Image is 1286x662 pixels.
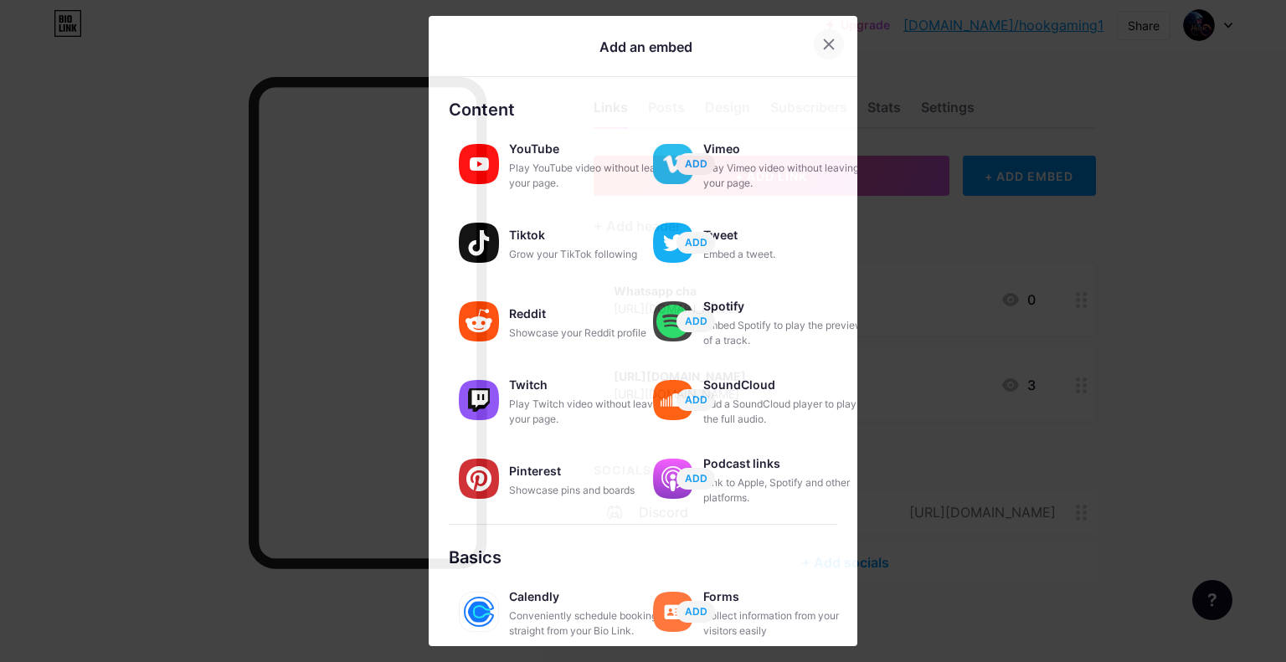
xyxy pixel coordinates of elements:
[703,223,871,247] div: Tweet
[509,161,676,191] div: Play YouTube video without leaving your page.
[676,601,715,623] button: ADD
[449,97,837,122] div: Content
[703,161,871,191] div: Play Vimeo video without leaving your page.
[509,373,676,397] div: Twitch
[676,232,715,254] button: ADD
[599,37,692,57] div: Add an embed
[459,592,499,632] img: calendly
[653,459,693,499] img: podcastlinks
[653,144,693,184] img: vimeo
[703,318,871,348] div: Embed Spotify to play the preview of a track.
[509,137,676,161] div: YouTube
[703,295,871,318] div: Spotify
[509,302,676,326] div: Reddit
[509,247,676,262] div: Grow your TikTok following
[509,397,676,427] div: Play Twitch video without leaving your page.
[509,608,676,639] div: Conveniently schedule bookings straight from your Bio Link.
[653,301,693,341] img: spotify
[509,483,676,498] div: Showcase pins and boards
[509,585,676,608] div: Calendly
[685,314,707,328] span: ADD
[449,545,837,570] div: Basics
[459,144,499,184] img: youtube
[685,157,707,171] span: ADD
[676,153,715,175] button: ADD
[509,223,676,247] div: Tiktok
[509,326,676,341] div: Showcase your Reddit profile
[703,397,871,427] div: Add a SoundCloud player to play the full audio.
[685,235,707,249] span: ADD
[459,223,499,263] img: tiktok
[703,452,871,475] div: Podcast links
[676,389,715,411] button: ADD
[703,373,871,397] div: SoundCloud
[459,459,499,499] img: pinterest
[703,247,871,262] div: Embed a tweet.
[459,301,499,341] img: reddit
[703,585,871,608] div: Forms
[703,608,871,639] div: Collect information from your visitors easily
[685,393,707,407] span: ADD
[685,604,707,618] span: ADD
[653,223,693,263] img: twitter
[676,310,715,332] button: ADD
[703,137,871,161] div: Vimeo
[685,471,707,485] span: ADD
[676,468,715,490] button: ADD
[459,380,499,420] img: twitch
[509,459,676,483] div: Pinterest
[653,380,693,420] img: soundcloud
[703,475,871,505] div: Link to Apple, Spotify and other platforms.
[653,592,693,632] img: forms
